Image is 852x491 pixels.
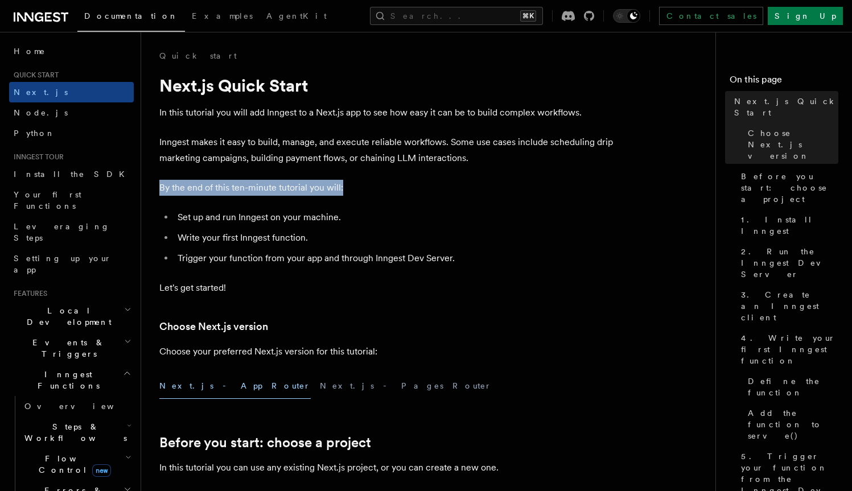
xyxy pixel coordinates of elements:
a: 3. Create an Inngest client [736,284,838,328]
a: Leveraging Steps [9,216,134,248]
span: Steps & Workflows [20,421,127,444]
button: Steps & Workflows [20,416,134,448]
a: 1. Install Inngest [736,209,838,241]
a: Examples [185,3,260,31]
button: Toggle dark mode [613,9,640,23]
span: new [92,464,111,477]
a: Node.js [9,102,134,123]
span: Home [14,46,46,57]
span: Before you start: choose a project [741,171,838,205]
span: Choose Next.js version [748,127,838,162]
li: Trigger your function from your app and through Inngest Dev Server. [174,250,615,266]
span: Inngest tour [9,152,64,162]
a: 4. Write your first Inngest function [736,328,838,371]
button: Search...⌘K [370,7,543,25]
h4: On this page [730,73,838,91]
a: Documentation [77,3,185,32]
span: Inngest Functions [9,369,123,391]
span: Your first Functions [14,190,81,211]
a: Sign Up [768,7,843,25]
a: Add the function to serve() [743,403,838,446]
a: Choose Next.js version [743,123,838,166]
span: 4. Write your first Inngest function [741,332,838,366]
kbd: ⌘K [520,10,536,22]
span: Setting up your app [14,254,112,274]
li: Write your first Inngest function. [174,230,615,246]
span: Python [14,129,55,138]
button: Local Development [9,300,134,332]
a: Define the function [743,371,838,403]
button: Next.js - Pages Router [320,373,492,399]
span: Flow Control [20,453,125,476]
a: Next.js [9,82,134,102]
a: Overview [20,396,134,416]
span: 3. Create an Inngest client [741,289,838,323]
a: Before you start: choose a project [736,166,838,209]
p: Let's get started! [159,280,615,296]
span: Leveraging Steps [14,222,110,242]
span: Local Development [9,305,124,328]
a: Quick start [159,50,237,61]
a: Install the SDK [9,164,134,184]
button: Flow Controlnew [20,448,134,480]
span: Overview [24,402,142,411]
span: Examples [192,11,253,20]
p: In this tutorial you can use any existing Next.js project, or you can create a new one. [159,460,615,476]
span: 1. Install Inngest [741,214,838,237]
span: Node.js [14,108,68,117]
span: Install the SDK [14,170,131,179]
a: 2. Run the Inngest Dev Server [736,241,838,284]
a: Before you start: choose a project [159,435,371,451]
span: Quick start [9,71,59,80]
span: Define the function [748,376,838,398]
a: Next.js Quick Start [730,91,838,123]
button: Events & Triggers [9,332,134,364]
a: AgentKit [260,3,334,31]
p: In this tutorial you will add Inngest to a Next.js app to see how easy it can be to build complex... [159,105,615,121]
span: Documentation [84,11,178,20]
button: Inngest Functions [9,364,134,396]
p: Choose your preferred Next.js version for this tutorial: [159,344,615,360]
button: Next.js - App Router [159,373,311,399]
span: AgentKit [266,11,327,20]
a: Home [9,41,134,61]
span: Next.js [14,88,68,97]
a: Python [9,123,134,143]
a: Setting up your app [9,248,134,280]
span: Next.js Quick Start [734,96,838,118]
p: Inngest makes it easy to build, manage, and execute reliable workflows. Some use cases include sc... [159,134,615,166]
li: Set up and run Inngest on your machine. [174,209,615,225]
span: Features [9,289,47,298]
a: Contact sales [659,7,763,25]
a: Choose Next.js version [159,319,268,335]
span: 2. Run the Inngest Dev Server [741,246,838,280]
p: By the end of this ten-minute tutorial you will: [159,180,615,196]
a: Your first Functions [9,184,134,216]
span: Add the function to serve() [748,407,838,442]
h1: Next.js Quick Start [159,75,615,96]
span: Events & Triggers [9,337,124,360]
